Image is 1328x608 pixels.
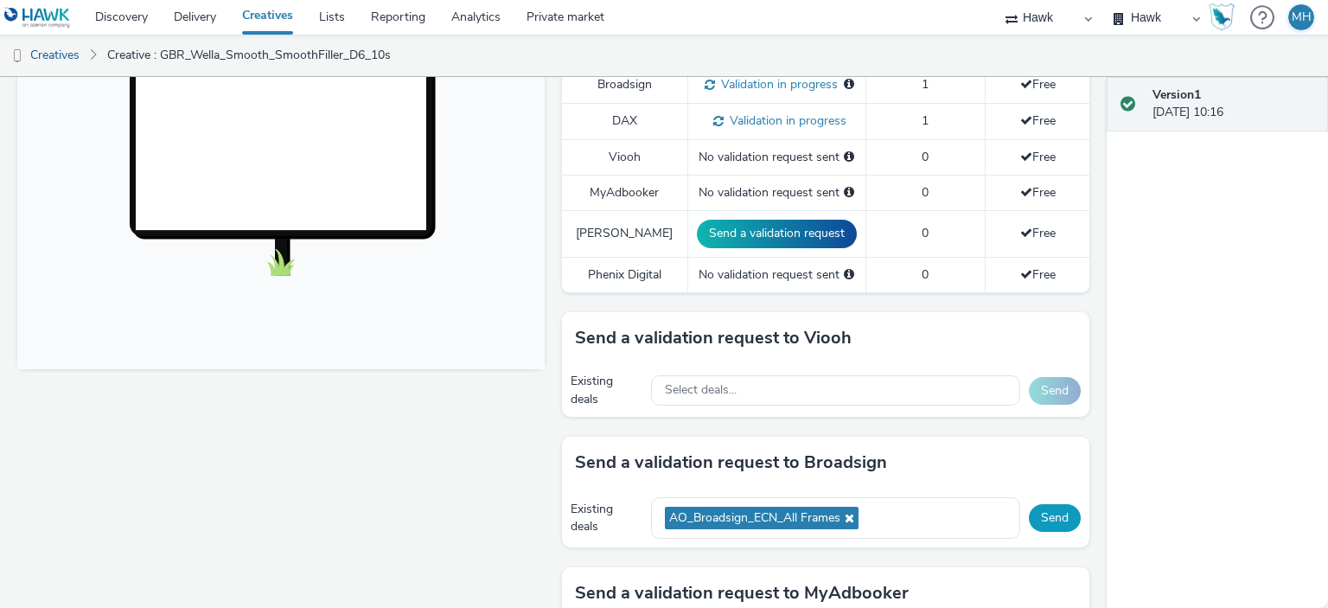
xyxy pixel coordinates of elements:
[724,112,846,129] span: Validation in progress
[1152,86,1201,103] strong: Version 1
[844,184,854,202] div: Please select a deal below and click on Send to send a validation request to MyAdbooker.
[562,257,687,292] td: Phenix Digital
[922,112,929,129] span: 1
[1209,3,1235,31] img: Hawk Academy
[9,48,26,65] img: dooh
[697,220,857,247] button: Send a validation request
[665,383,737,398] span: Select deals...
[99,35,399,76] a: Creative : GBR_Wella_Smooth_SmoothFiller_D6_10s
[669,511,840,526] span: AO_Broadsign_ECN_All Frames
[922,76,929,93] span: 1
[575,450,887,476] h3: Send a validation request to Broadsign
[922,225,929,241] span: 0
[1209,3,1242,31] a: Hawk Academy
[844,149,854,166] div: Please select a deal below and click on Send to send a validation request to Viooh.
[562,211,687,257] td: [PERSON_NAME]
[1020,112,1056,129] span: Free
[1029,377,1081,405] button: Send
[922,266,929,283] span: 0
[562,67,687,103] td: Broadsign
[562,175,687,210] td: MyAdbooker
[697,266,857,284] div: No validation request sent
[575,325,852,351] h3: Send a validation request to Viooh
[562,139,687,175] td: Viooh
[571,373,642,408] div: Existing deals
[922,149,929,165] span: 0
[715,76,838,93] span: Validation in progress
[1020,225,1056,241] span: Free
[1020,76,1056,93] span: Free
[1020,149,1056,165] span: Free
[562,103,687,139] td: DAX
[1152,86,1314,122] div: [DATE] 10:16
[4,7,71,29] img: undefined Logo
[697,149,857,166] div: No validation request sent
[1029,504,1081,532] button: Send
[571,501,642,536] div: Existing deals
[1020,184,1056,201] span: Free
[1292,4,1312,30] div: MH
[844,266,854,284] div: Please select a deal below and click on Send to send a validation request to Phenix Digital.
[1020,266,1056,283] span: Free
[697,184,857,202] div: No validation request sent
[575,580,909,606] h3: Send a validation request to MyAdbooker
[922,184,929,201] span: 0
